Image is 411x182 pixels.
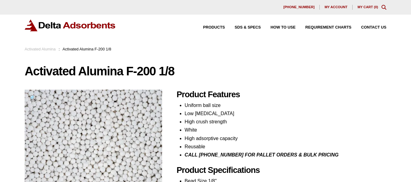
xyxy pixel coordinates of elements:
[325,5,347,9] span: My account
[270,26,295,29] span: How to Use
[193,26,225,29] a: Products
[305,26,351,29] span: Requirement Charts
[320,5,353,10] a: My account
[63,47,111,51] span: Activated Alumina F-200 1/8
[185,152,339,157] i: CALL [PHONE_NUMBER] FOR PALLET ORDERS & BULK PRICING
[375,5,377,9] span: 0
[225,26,261,29] a: SDS & SPECS
[185,143,386,151] li: Reusable
[283,5,315,9] span: [PHONE_NUMBER]
[59,47,60,51] span: :
[185,101,386,109] li: Uniform ball size
[185,126,386,134] li: White
[185,109,386,118] li: Low [MEDICAL_DATA]
[296,26,351,29] a: Requirement Charts
[381,5,386,10] div: Toggle Modal Content
[351,26,386,29] a: Contact Us
[185,118,386,126] li: High crush strength
[185,134,386,143] li: High adsorptive capacity
[361,26,386,29] span: Contact Us
[25,65,386,77] h1: Activated Alumina F-200 1/8
[25,47,56,51] a: Activated Alumina
[25,19,116,31] img: Delta Adsorbents
[261,26,295,29] a: How to Use
[176,90,386,100] h2: Product Features
[176,165,386,175] h2: Product Specifications
[30,95,37,101] span: 🔍
[25,90,41,106] a: View full-screen image gallery
[357,5,378,9] a: My Cart (0)
[235,26,261,29] span: SDS & SPECS
[203,26,225,29] span: Products
[278,5,320,10] a: [PHONE_NUMBER]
